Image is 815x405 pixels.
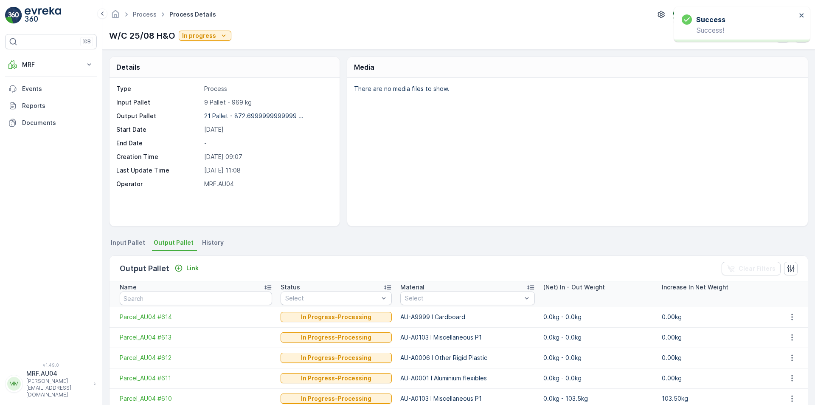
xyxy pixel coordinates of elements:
p: There are no media files to show. [354,85,799,93]
button: MRF [5,56,97,73]
p: Reports [22,102,93,110]
span: Output Pallet [154,238,194,247]
p: Success! [682,26,796,34]
td: 0.00kg [658,327,776,348]
p: Output Pallet [116,112,201,120]
span: History [202,238,224,247]
p: Clear Filters [739,264,776,273]
button: In Progress-Processing [281,312,392,322]
td: 0.0kg - 0.0kg [539,348,658,368]
p: End Date [116,139,201,147]
a: Documents [5,114,97,131]
a: Homepage [111,13,120,20]
img: terracycle_logo.png [673,10,687,19]
div: MM [7,377,21,391]
p: MRF.AU04 [26,369,89,378]
button: MMMRF.AU04[PERSON_NAME][EMAIL_ADDRESS][DOMAIN_NAME] [5,369,97,398]
p: Creation Time [116,153,201,161]
a: Parcel_AU04 #611 [120,374,272,382]
a: Parcel_AU04 #613 [120,333,272,342]
td: 0.00kg [658,307,776,327]
a: Parcel_AU04 #614 [120,313,272,321]
button: In Progress-Processing [281,394,392,404]
p: In Progress-Processing [301,313,371,321]
p: Media [354,62,374,72]
button: In progress [179,31,231,41]
td: AU-A0006 I Other Rigid Plastic [396,348,539,368]
img: logo_light-DOdMpM7g.png [25,7,61,24]
td: AU-A9999 I Cardboard [396,307,539,327]
p: Link [186,264,199,272]
p: Select [285,294,379,303]
td: 0.0kg - 0.0kg [539,368,658,388]
p: Increase In Net Weight [662,283,728,292]
button: In Progress-Processing [281,373,392,383]
button: In Progress-Processing [281,353,392,363]
a: Parcel_AU04 #612 [120,354,272,362]
p: In Progress-Processing [301,354,371,362]
p: MRF [22,60,80,69]
p: In Progress-Processing [301,394,371,403]
td: 0.0kg - 0.0kg [539,307,658,327]
td: 0.0kg - 0.0kg [539,327,658,348]
span: Process Details [168,10,218,19]
h3: Success [696,14,725,25]
td: AU-A0001 I Aluminium flexibles [396,368,539,388]
a: Events [5,80,97,97]
p: [DATE] 11:08 [204,166,331,175]
p: Material [400,283,424,292]
button: In Progress-Processing [281,332,392,343]
p: ⌘B [82,38,91,45]
p: Documents [22,119,93,127]
button: Terracycle-AU04 - Sendable(+10:00) [673,7,808,22]
a: Process [133,11,157,18]
p: (Net) In - Out Weight [543,283,605,292]
p: Process [204,85,331,93]
p: Last Update Time [116,166,201,175]
button: Link [171,263,202,273]
a: Parcel_AU04 #610 [120,394,272,403]
button: close [799,12,805,20]
td: AU-A0103 I Miscellaneous P1 [396,327,539,348]
p: MRF.AU04 [204,180,331,188]
p: W/C 25/08 H&O [109,29,175,42]
p: 21 Pallet - 872.6999999999999 ... [204,112,304,119]
p: Start Date [116,125,201,134]
p: Output Pallet [120,263,169,275]
p: Select [405,294,521,303]
p: In progress [182,31,216,40]
span: Input Pallet [111,238,145,247]
td: 0.00kg [658,368,776,388]
input: Search [120,292,272,305]
img: logo [5,7,22,24]
p: Details [116,62,140,72]
p: [DATE] 09:07 [204,153,331,161]
td: 0.00kg [658,348,776,368]
p: Input Pallet [116,98,201,107]
p: Status [281,283,300,292]
p: In Progress-Processing [301,333,371,342]
p: Name [120,283,137,292]
p: Operator [116,180,201,188]
p: In Progress-Processing [301,374,371,382]
span: v 1.49.0 [5,363,97,368]
p: Type [116,85,201,93]
p: [PERSON_NAME][EMAIL_ADDRESS][DOMAIN_NAME] [26,378,89,398]
p: 9 Pallet - 969 kg [204,98,331,107]
a: Reports [5,97,97,114]
p: - [204,139,331,147]
button: Clear Filters [722,262,781,275]
p: [DATE] [204,125,331,134]
p: Events [22,85,93,93]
